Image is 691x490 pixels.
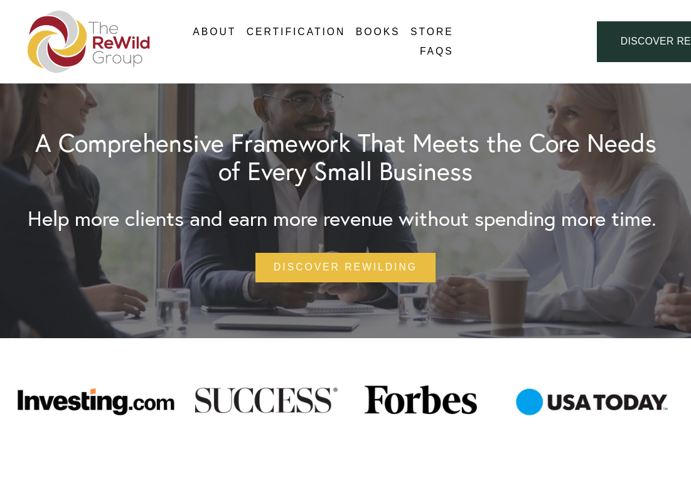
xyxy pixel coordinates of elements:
[356,22,400,41] a: Books
[247,22,346,41] a: Certification
[28,208,656,228] h3: Help more clients and earn more revenue without spending more time.
[410,22,454,41] a: Store
[255,253,435,282] a: Discover Rewilding
[193,22,236,41] a: About
[420,41,454,61] a: FAQs
[28,11,151,73] img: The ReWild Group
[28,129,663,185] h1: A Comprehensive Framework That Meets the Core Needs of Every Small Business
